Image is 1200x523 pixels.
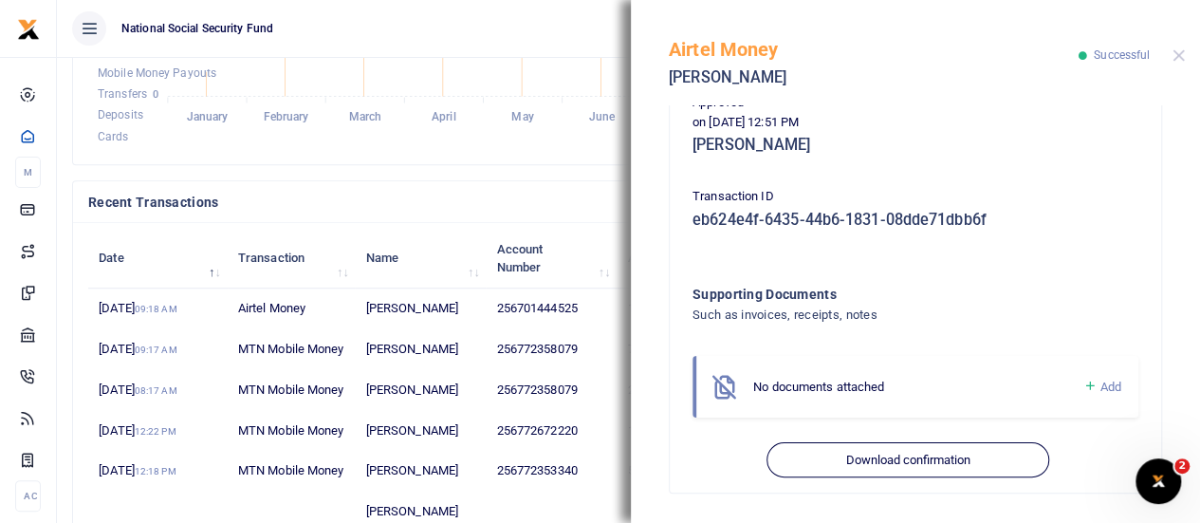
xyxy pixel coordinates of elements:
[355,229,486,288] th: Name: activate to sort column ascending
[135,304,177,314] small: 09:18 AM
[98,66,216,80] span: Mobile Money Payouts
[114,20,281,37] span: National Social Security Fund
[348,110,381,123] tspan: March
[617,369,701,410] td: 204,575
[617,229,701,288] th: Amount: activate to sort column ascending
[264,110,309,123] tspan: February
[15,157,41,188] li: M
[692,187,1138,207] p: Transaction ID
[135,466,176,476] small: 12:18 PM
[692,113,1138,133] p: on [DATE] 12:51 PM
[355,369,486,410] td: [PERSON_NAME]
[511,110,533,123] tspan: May
[1135,458,1181,504] iframe: Intercom live chat
[617,329,701,370] td: 760,723
[88,369,228,410] td: [DATE]
[617,289,701,329] td: 132,215
[88,451,228,492] td: [DATE]
[355,289,486,329] td: [PERSON_NAME]
[228,369,356,410] td: MTN Mobile Money
[617,451,701,492] td: 565,250
[15,480,41,512] li: Ac
[486,229,617,288] th: Account Number: activate to sort column ascending
[135,345,177,355] small: 09:17 AM
[1100,380,1121,394] span: Add
[355,410,486,451] td: [PERSON_NAME]
[432,110,456,123] tspan: April
[692,284,1062,305] h4: Supporting Documents
[228,229,356,288] th: Transaction: activate to sort column ascending
[486,410,617,451] td: 256772672220
[1082,376,1121,398] a: Add
[228,451,356,492] td: MTN Mobile Money
[135,385,177,396] small: 08:17 AM
[187,110,229,123] tspan: January
[88,229,228,288] th: Date: activate to sort column descending
[153,88,158,101] tspan: 0
[692,136,1138,155] h5: [PERSON_NAME]
[486,369,617,410] td: 256772358079
[588,110,615,123] tspan: June
[692,305,1062,326] h4: Such as invoices, receipts, notes
[98,109,143,122] span: Deposits
[753,380,884,394] span: No documents attached
[766,442,1048,478] button: Download confirmation
[88,192,718,213] h4: Recent Transactions
[88,410,228,451] td: [DATE]
[669,38,1079,61] h5: Airtel Money
[355,451,486,492] td: [PERSON_NAME]
[17,21,40,35] a: logo-small logo-large logo-large
[486,451,617,492] td: 256772353340
[228,289,356,329] td: Airtel Money
[228,410,356,451] td: MTN Mobile Money
[1094,48,1150,62] span: Successful
[98,87,147,101] span: Transfers
[88,289,228,329] td: [DATE]
[17,18,40,41] img: logo-small
[486,289,617,329] td: 256701444525
[228,329,356,370] td: MTN Mobile Money
[617,410,701,451] td: 112,475
[669,68,1079,87] h5: [PERSON_NAME]
[1174,458,1190,474] span: 2
[98,130,129,143] span: Cards
[88,329,228,370] td: [DATE]
[692,211,1138,230] h5: eb624e4f-6435-44b6-1831-08dde71dbb6f
[1172,49,1185,62] button: Close
[135,426,176,437] small: 12:22 PM
[486,329,617,370] td: 256772358079
[355,329,486,370] td: [PERSON_NAME]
